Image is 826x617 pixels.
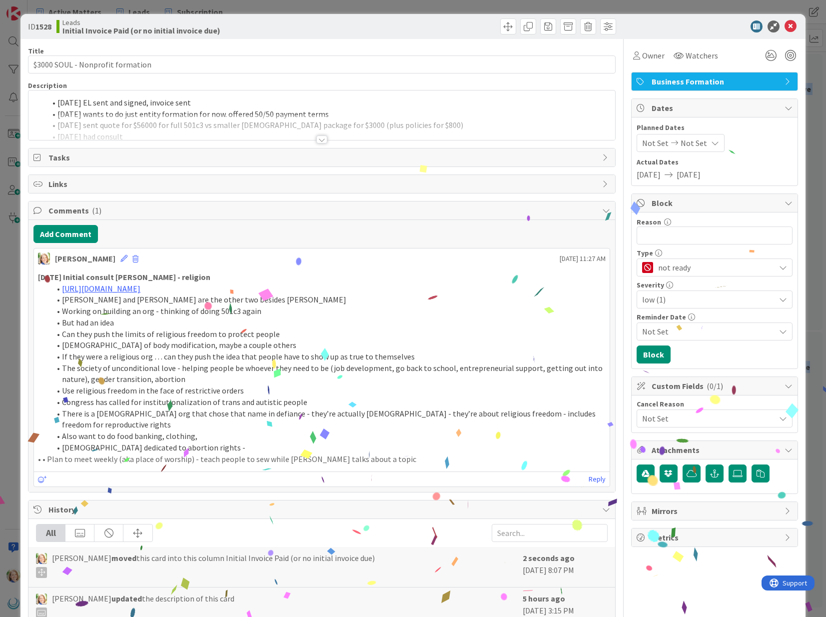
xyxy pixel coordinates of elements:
[50,328,605,340] li: Can they push the limits of religious freedom to protect people
[111,553,136,563] b: moved
[652,505,780,517] span: Mirrors
[637,400,793,407] div: Cancel Reason
[50,396,605,408] li: Congress has called for institutionalization of trans and autistic people
[50,339,605,351] li: [DEMOGRAPHIC_DATA] of body modification, maybe a couple others
[642,325,775,337] span: Not Set
[33,225,98,243] button: Add Comment
[637,281,664,288] span: Severity
[45,108,610,120] li: [DATE] wants to do just entity formation for now. offered 50/50 payment terms
[28,20,51,32] span: ID
[50,317,605,328] li: But had an idea
[111,593,142,603] b: updated
[28,55,615,73] input: type card name here...
[642,137,669,149] span: Not Set
[492,524,608,542] input: Search...
[637,313,686,320] span: Reminder Date
[92,205,101,215] span: ( 1 )
[50,385,605,396] li: Use religious freedom in the face of restrictive orders
[637,249,653,256] span: Type
[38,272,210,282] strong: [DATE] Initial consult [PERSON_NAME] - religion
[50,351,605,362] li: If they were a religious org … can they push the idea that people have to show up as true to them...
[642,292,770,306] span: low (1)
[28,46,44,55] label: Title
[48,503,597,515] span: History
[21,1,45,13] span: Support
[28,81,67,90] span: Description
[55,252,115,264] div: [PERSON_NAME]
[50,430,605,442] li: Also want to do food banking, clothing,
[658,260,770,274] span: not ready
[652,531,780,543] span: Metrics
[50,305,605,317] li: Working on building an org - thinking of doing 501c3 again
[652,75,780,87] span: Business Formation
[589,473,606,485] a: Reply
[652,444,780,456] span: Attachments
[62,18,220,26] span: Leads
[637,157,793,167] span: Actual Dates
[48,151,597,163] span: Tasks
[637,217,661,226] label: Reason
[523,552,608,582] div: [DATE] 8:07 PM
[642,412,775,424] span: Not Set
[652,197,780,209] span: Block
[48,204,597,216] span: Comments
[707,381,723,391] span: ( 0/1 )
[50,442,605,453] li: [DEMOGRAPHIC_DATA] dedicated to abortion rights -
[637,168,661,180] span: [DATE]
[50,362,605,385] li: The society of unconditional love - helping people be whoever they need to be (job development, g...
[50,408,605,430] li: There is a [DEMOGRAPHIC_DATA] org that chose that name in defiance - they’re actually [DEMOGRAPHI...
[38,252,50,264] img: AD
[48,178,597,190] span: Links
[637,345,671,363] button: Block
[36,524,65,541] div: All
[36,593,47,604] img: AD
[38,453,605,465] p: • • Plan to meet weekly (aka place of worship) - teach people to sew while [PERSON_NAME] talks ab...
[637,122,793,133] span: Planned Dates
[686,49,718,61] span: Watchers
[652,102,780,114] span: Dates
[36,553,47,564] img: AD
[677,168,701,180] span: [DATE]
[523,593,565,603] b: 5 hours ago
[560,253,606,264] span: [DATE] 11:27 AM
[681,137,707,149] span: Not Set
[62,26,220,34] b: Initial Invoice Paid (or no initial invoice due)
[45,97,610,108] li: [DATE] EL sent and signed, invoice sent
[652,380,780,392] span: Custom Fields
[52,552,375,578] span: [PERSON_NAME] this card into this column Initial Invoice Paid (or no initial invoice due)
[35,21,51,31] b: 1528
[62,283,140,293] a: [URL][DOMAIN_NAME]
[50,294,605,305] li: [PERSON_NAME] and [PERSON_NAME] are the other two besides [PERSON_NAME]
[642,49,665,61] span: Owner
[523,553,575,563] b: 2 seconds ago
